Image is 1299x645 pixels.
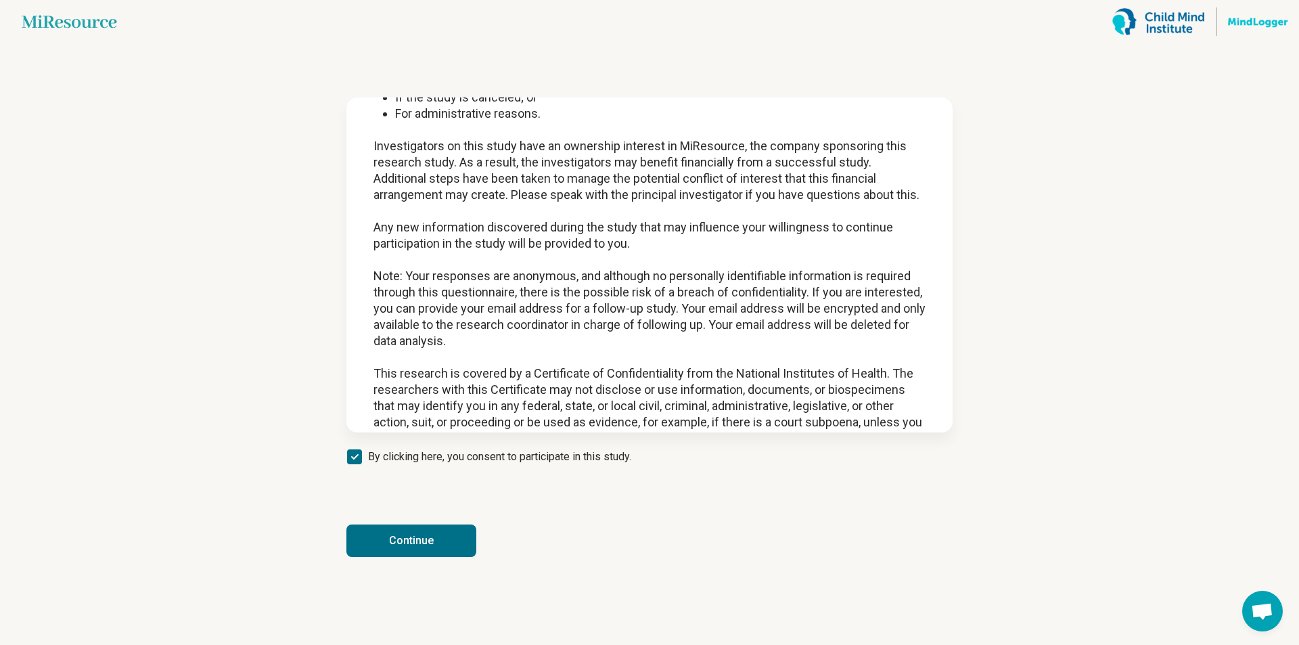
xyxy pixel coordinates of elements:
p: This research is covered by a Certificate of Confidentiality from the National Institutes of Heal... [373,365,926,512]
span: By clicking here, you consent to participate in this study. [368,449,631,465]
p: Any new information discovered during the study that may influence your willingness to continue p... [373,219,926,252]
li: If the study is canceled; or [395,89,926,106]
button: Continue [346,525,476,557]
li: For administrative reasons. [395,106,926,122]
p: Note: Your responses are anonymous, and although no personally identifiable information is requir... [373,268,926,349]
div: Open chat [1242,591,1283,631]
p: Investigators on this study have an ownership interest in MiResource, the company sponsoring this... [373,138,926,203]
